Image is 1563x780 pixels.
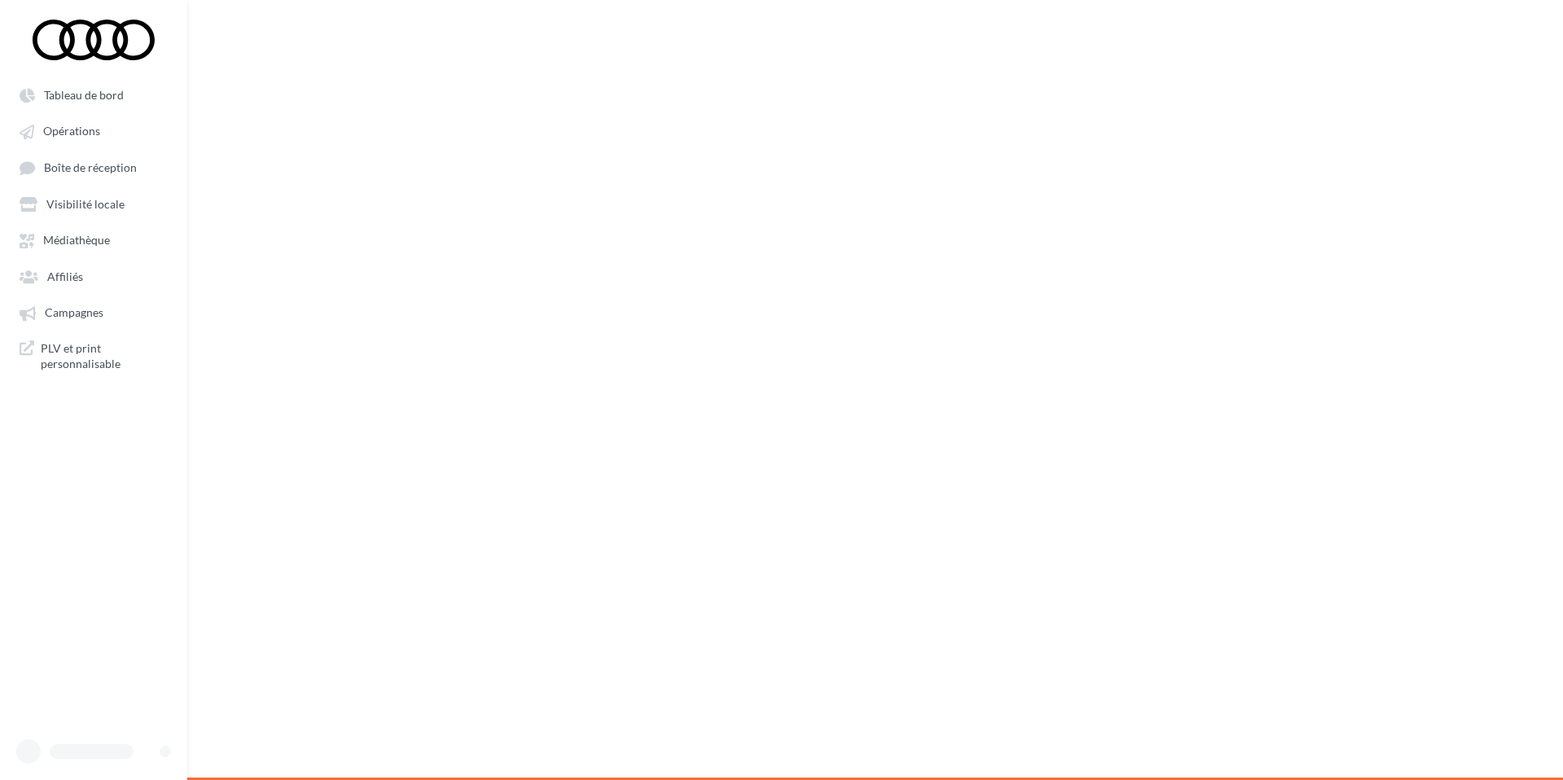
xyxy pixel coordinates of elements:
[47,269,83,283] span: Affiliés
[10,297,177,326] a: Campagnes
[10,225,177,254] a: Médiathèque
[10,116,177,145] a: Opérations
[43,125,100,138] span: Opérations
[10,261,177,291] a: Affiliés
[45,306,103,320] span: Campagnes
[41,340,168,372] span: PLV et print personnalisable
[10,334,177,379] a: PLV et print personnalisable
[46,197,125,211] span: Visibilité locale
[10,80,177,109] a: Tableau de bord
[10,152,177,182] a: Boîte de réception
[44,88,124,102] span: Tableau de bord
[10,189,177,218] a: Visibilité locale
[44,160,137,174] span: Boîte de réception
[43,234,110,248] span: Médiathèque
